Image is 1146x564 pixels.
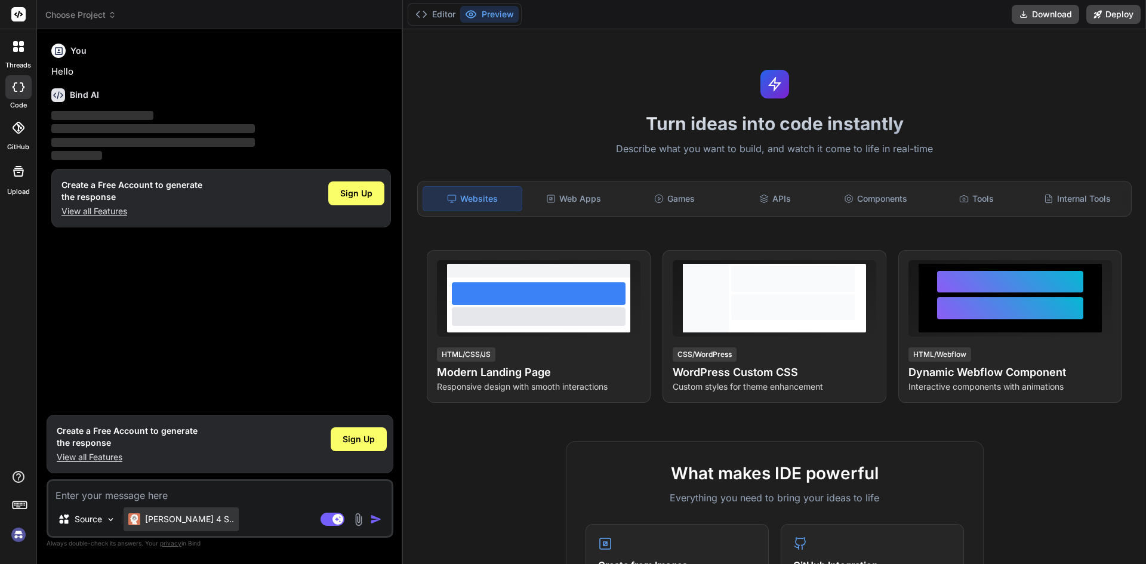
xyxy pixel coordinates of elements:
[340,187,372,199] span: Sign Up
[343,433,375,445] span: Sign Up
[437,381,640,393] p: Responsive design with smooth interactions
[8,525,29,545] img: signin
[51,124,255,133] span: ‌
[70,45,87,57] h6: You
[410,113,1139,134] h1: Turn ideas into code instantly
[626,186,724,211] div: Games
[673,381,876,393] p: Custom styles for theme enhancement
[45,9,116,21] span: Choose Project
[908,381,1112,393] p: Interactive components with animations
[51,111,153,120] span: ‌
[1028,186,1126,211] div: Internal Tools
[370,513,382,525] img: icon
[75,513,102,525] p: Source
[437,364,640,381] h4: Modern Landing Page
[586,461,964,486] h2: What makes IDE powerful
[673,364,876,381] h4: WordPress Custom CSS
[5,60,31,70] label: threads
[61,205,202,217] p: View all Features
[51,65,391,79] p: Hello
[128,513,140,525] img: Claude 4 Sonnet
[525,186,623,211] div: Web Apps
[61,179,202,203] h1: Create a Free Account to generate the response
[460,6,519,23] button: Preview
[1012,5,1079,24] button: Download
[10,100,27,110] label: code
[160,540,181,547] span: privacy
[726,186,824,211] div: APIs
[57,425,198,449] h1: Create a Free Account to generate the response
[51,151,102,160] span: ‌
[352,513,365,526] img: attachment
[7,187,30,197] label: Upload
[908,364,1112,381] h4: Dynamic Webflow Component
[70,89,99,101] h6: Bind AI
[673,347,737,362] div: CSS/WordPress
[51,138,255,147] span: ‌
[145,513,234,525] p: [PERSON_NAME] 4 S..
[106,514,116,525] img: Pick Models
[908,347,971,362] div: HTML/Webflow
[410,141,1139,157] p: Describe what you want to build, and watch it come to life in real-time
[1086,5,1141,24] button: Deploy
[57,451,198,463] p: View all Features
[827,186,925,211] div: Components
[586,491,964,505] p: Everything you need to bring your ideas to life
[411,6,460,23] button: Editor
[7,142,29,152] label: GitHub
[47,538,393,549] p: Always double-check its answers. Your in Bind
[928,186,1026,211] div: Tools
[423,186,522,211] div: Websites
[437,347,495,362] div: HTML/CSS/JS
